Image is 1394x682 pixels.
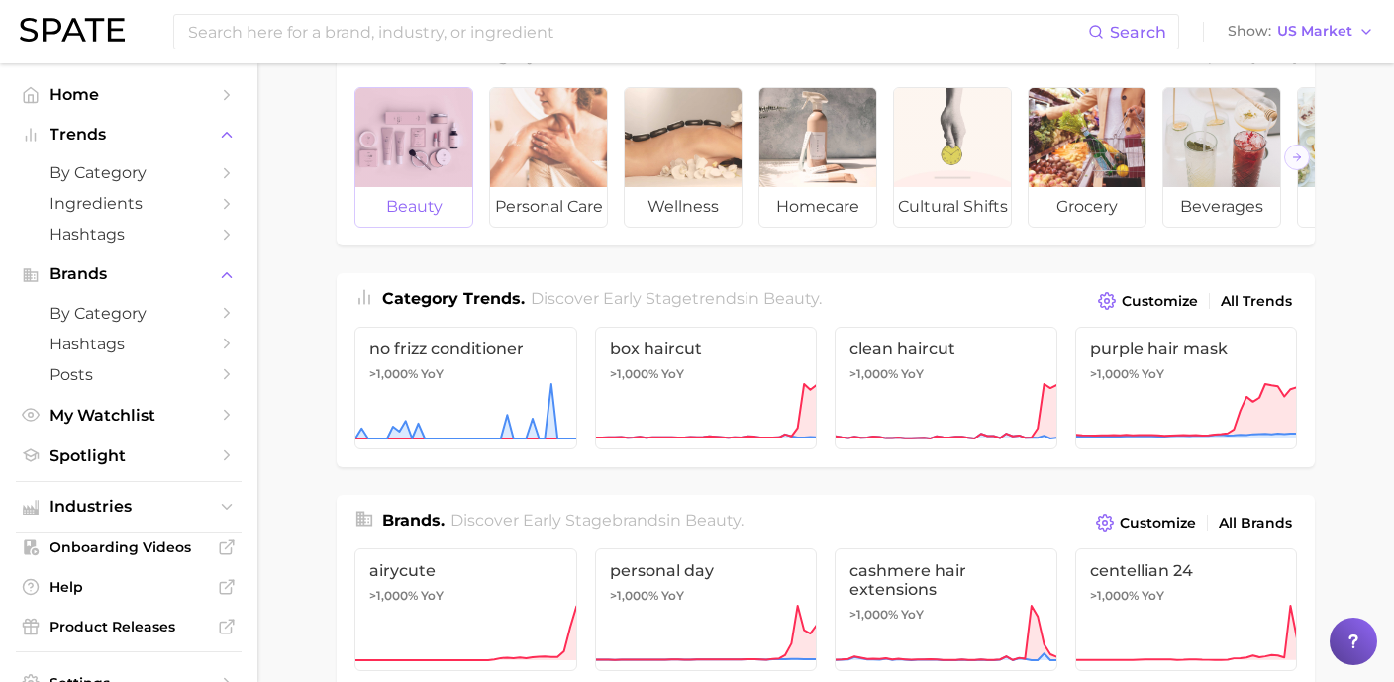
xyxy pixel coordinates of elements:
[901,607,924,623] span: YoY
[50,163,208,182] span: by Category
[16,612,242,641] a: Product Releases
[1284,145,1310,170] button: Scroll Right
[901,366,924,382] span: YoY
[16,298,242,329] a: by Category
[1075,548,1298,671] a: centellian 24>1,000% YoY
[369,366,418,381] span: >1,000%
[661,366,684,382] span: YoY
[50,446,208,465] span: Spotlight
[1223,19,1379,45] button: ShowUS Market
[354,548,577,671] a: airycute>1,000% YoY
[531,289,822,308] span: Discover Early Stage trends in .
[1091,509,1201,536] button: Customize
[1221,293,1292,310] span: All Trends
[382,289,525,308] span: Category Trends .
[685,511,741,530] span: beauty
[893,87,1012,228] a: cultural shifts
[759,187,876,227] span: homecare
[50,265,208,283] span: Brands
[354,327,577,449] a: no frizz conditioner>1,000% YoY
[1277,26,1352,37] span: US Market
[16,492,242,522] button: Industries
[1228,26,1271,37] span: Show
[16,440,242,471] a: Spotlight
[758,87,877,228] a: homecare
[421,366,444,382] span: YoY
[595,548,818,671] a: personal day>1,000% YoY
[421,588,444,604] span: YoY
[50,498,208,516] span: Industries
[835,327,1057,449] a: clean haircut>1,000% YoY
[369,588,418,603] span: >1,000%
[1090,340,1283,358] span: purple hair mask
[50,365,208,384] span: Posts
[369,340,562,358] span: no frizz conditioner
[50,304,208,323] span: by Category
[186,15,1088,49] input: Search here for a brand, industry, or ingredient
[50,578,208,596] span: Help
[50,618,208,635] span: Product Releases
[450,511,744,530] span: Discover Early Stage brands in .
[1214,510,1297,536] a: All Brands
[355,187,472,227] span: beauty
[16,120,242,149] button: Trends
[661,588,684,604] span: YoY
[50,126,208,144] span: Trends
[610,366,658,381] span: >1,000%
[1093,287,1203,315] button: Customize
[16,359,242,390] a: Posts
[610,340,803,358] span: box haircut
[849,561,1043,599] span: cashmere hair extensions
[382,511,445,530] span: Brands .
[50,335,208,353] span: Hashtags
[1122,293,1198,310] span: Customize
[610,561,803,580] span: personal day
[1090,588,1139,603] span: >1,000%
[490,187,607,227] span: personal care
[1120,515,1196,532] span: Customize
[595,327,818,449] a: box haircut>1,000% YoY
[16,157,242,188] a: by Category
[849,607,898,622] span: >1,000%
[1162,87,1281,228] a: beverages
[20,18,125,42] img: SPATE
[849,340,1043,358] span: clean haircut
[369,561,562,580] span: airycute
[16,329,242,359] a: Hashtags
[16,259,242,289] button: Brands
[16,400,242,431] a: My Watchlist
[763,289,819,308] span: beauty
[625,187,742,227] span: wellness
[894,187,1011,227] span: cultural shifts
[1028,87,1146,228] a: grocery
[849,366,898,381] span: >1,000%
[16,79,242,110] a: Home
[50,225,208,244] span: Hashtags
[1075,327,1298,449] a: purple hair mask>1,000% YoY
[1142,588,1164,604] span: YoY
[1029,187,1145,227] span: grocery
[1110,23,1166,42] span: Search
[16,219,242,249] a: Hashtags
[1216,288,1297,315] a: All Trends
[16,572,242,602] a: Help
[16,188,242,219] a: Ingredients
[50,194,208,213] span: Ingredients
[1090,366,1139,381] span: >1,000%
[489,87,608,228] a: personal care
[50,538,208,556] span: Onboarding Videos
[624,87,743,228] a: wellness
[835,548,1057,671] a: cashmere hair extensions>1,000% YoY
[50,406,208,425] span: My Watchlist
[1090,561,1283,580] span: centellian 24
[1219,515,1292,532] span: All Brands
[1163,187,1280,227] span: beverages
[16,533,242,562] a: Onboarding Videos
[1142,366,1164,382] span: YoY
[610,588,658,603] span: >1,000%
[354,87,473,228] a: beauty
[50,85,208,104] span: Home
